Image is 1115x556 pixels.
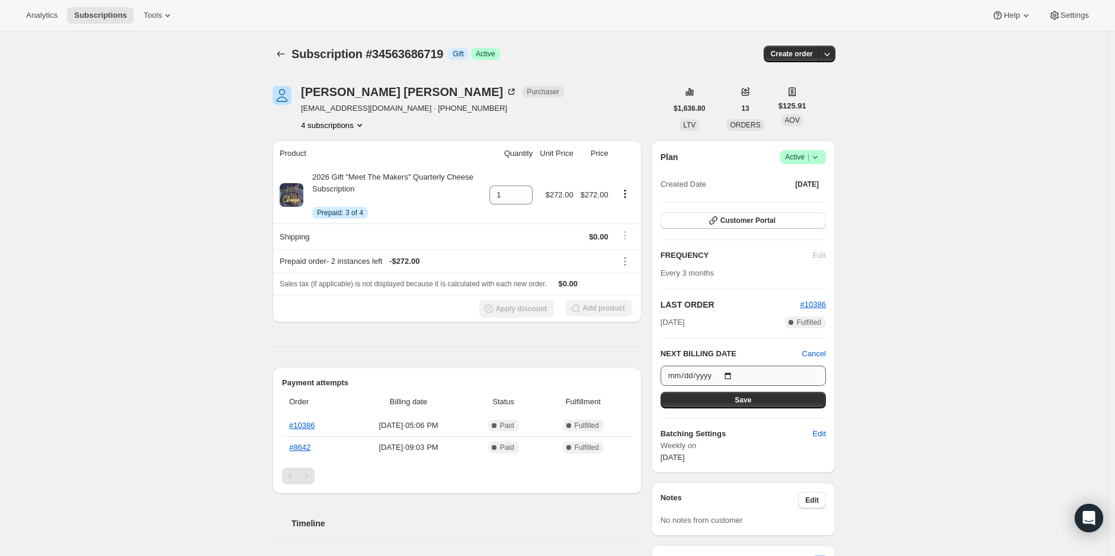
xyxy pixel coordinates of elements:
span: Help [1004,11,1020,20]
h2: FREQUENCY [661,250,813,261]
span: AOV [785,116,800,124]
span: Analytics [26,11,57,20]
span: Settings [1060,11,1089,20]
span: [DATE] [795,180,819,189]
button: Edit [798,492,826,509]
span: Customer Portal [720,216,776,225]
nav: Pagination [282,468,632,484]
button: $1,636.80 [667,100,712,117]
th: Unit Price [536,140,576,167]
span: Tools [143,11,162,20]
button: Create order [764,46,820,62]
button: Subscriptions [273,46,289,62]
div: [PERSON_NAME] [PERSON_NAME] [301,86,517,98]
span: Edit [805,496,819,505]
span: Fulfilled [575,421,599,430]
button: Tools [136,7,181,24]
h2: NEXT BILLING DATE [661,348,802,360]
span: $272.00 [546,190,573,199]
span: Prepaid: 3 of 4 [317,208,363,218]
th: Price [577,140,612,167]
th: Shipping [273,223,486,250]
th: Product [273,140,486,167]
h2: LAST ORDER [661,299,800,311]
span: [DATE] · 05:06 PM [352,420,466,432]
span: 13 [741,104,749,113]
span: Fulfillment [542,396,625,408]
button: Customer Portal [661,212,826,229]
span: Active [476,49,495,59]
button: Analytics [19,7,65,24]
span: [DATE] [661,317,685,328]
h2: Payment attempts [282,377,632,389]
h6: Batching Settings [661,428,813,440]
button: Subscriptions [67,7,134,24]
span: Billing date [352,396,466,408]
span: Edit [813,428,826,440]
button: Settings [1042,7,1096,24]
span: Created Date [661,178,706,190]
button: 13 [734,100,756,117]
span: $0.00 [559,279,578,288]
a: #8642 [289,443,310,452]
span: [DATE] [661,453,685,462]
span: Create order [771,49,813,59]
span: Sales tax (if applicable) is not displayed because it is calculated with each new order. [280,280,547,288]
span: | [808,152,809,162]
a: #10386 [800,300,826,309]
th: Quantity [486,140,536,167]
span: Save [735,395,751,405]
th: Order [282,389,348,415]
button: Save [661,392,826,408]
div: 2026 Gift "Meet The Makers" Quarterly Cheese Subscription [303,171,482,219]
a: #10386 [289,421,315,430]
span: Weekly on [661,440,826,452]
span: Subscription #34563686719 [291,47,443,60]
div: Prepaid order - 2 instances left [280,255,608,267]
button: Cancel [802,348,826,360]
span: $1,636.80 [674,104,705,113]
span: Every 3 months [661,269,714,277]
h2: Timeline [291,517,642,529]
span: LTV [683,121,696,129]
span: - $272.00 [389,255,419,267]
span: Status [473,396,534,408]
button: Help [985,7,1039,24]
h2: Plan [661,151,678,163]
button: Edit [806,424,833,443]
h3: Notes [661,492,799,509]
button: Product actions [616,187,635,200]
span: No notes from customer [661,516,743,525]
span: Fulfilled [797,318,821,327]
span: ORDERS [730,121,760,129]
button: Shipping actions [616,229,635,242]
span: Fulfilled [575,443,599,452]
button: [DATE] [788,176,826,193]
span: Subscriptions [74,11,127,20]
span: [DATE] · 09:03 PM [352,442,466,453]
span: $125.91 [778,100,806,112]
span: Paid [500,443,514,452]
span: $0.00 [589,232,608,241]
span: [EMAIL_ADDRESS][DOMAIN_NAME] · [PHONE_NUMBER] [301,103,564,114]
span: Purchaser [527,87,559,97]
span: Active [785,151,821,163]
img: product img [280,183,303,207]
span: Paid [500,421,514,430]
button: #10386 [800,299,826,311]
span: $272.00 [581,190,608,199]
div: Open Intercom Messenger [1075,504,1103,532]
button: Product actions [301,119,366,131]
span: Gift [453,49,464,59]
span: Denise Klapak [273,86,291,105]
